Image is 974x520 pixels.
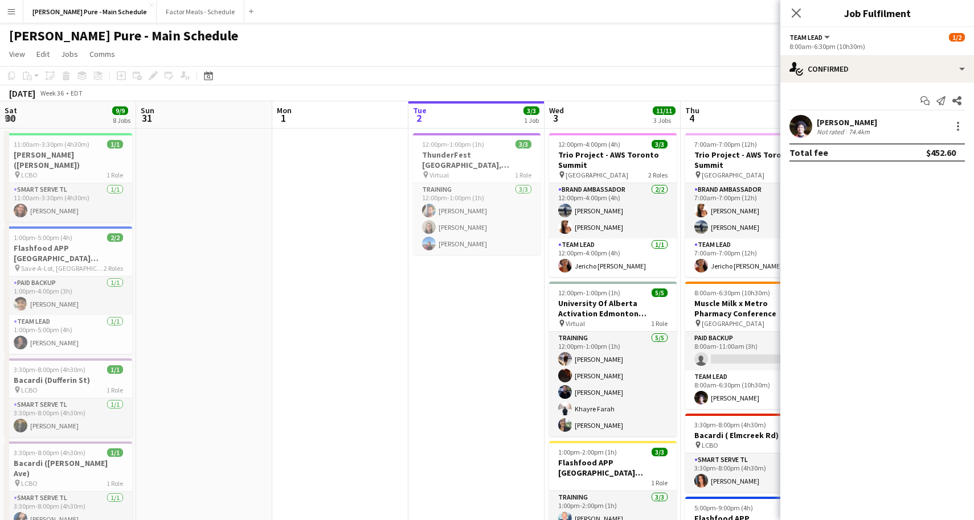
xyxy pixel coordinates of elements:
button: [PERSON_NAME] Pure - Main Schedule [23,1,157,23]
span: 3:30pm-8:00pm (4h30m) [14,448,85,457]
app-card-role: Training5/512:00pm-1:00pm (1h)[PERSON_NAME][PERSON_NAME][PERSON_NAME]Khayre Farah[PERSON_NAME] [549,332,677,436]
span: 1/1 [107,140,123,148]
span: Sat [5,105,17,115]
span: 12:00pm-1:00pm (1h) [422,140,484,148]
app-card-role: Smart Serve TL1/13:30pm-8:00pm (4h30m)[PERSON_NAME] [5,398,132,437]
span: 5/5 [652,288,668,297]
div: 1 Job [524,116,539,125]
span: 9/9 [112,106,128,115]
h3: Bacardi (Dufferin St) [5,375,132,385]
span: 1/1 [107,448,123,457]
span: 8:00am-6:30pm (10h30m) [694,288,770,297]
span: 1/1 [107,365,123,374]
span: 4 [684,112,699,125]
div: 74.4km [846,127,872,136]
div: [PERSON_NAME] [817,117,877,127]
span: 2 [411,112,427,125]
app-card-role: Team Lead1/17:00am-7:00pm (12h)Jericho [PERSON_NAME] [685,238,813,277]
div: Total fee [789,147,828,158]
app-job-card: 11:00am-3:30pm (4h30m)1/1[PERSON_NAME] ([PERSON_NAME]) LCBO1 RoleSmart Serve TL1/111:00am-3:30pm ... [5,133,132,222]
span: Tue [413,105,427,115]
span: 1:00pm-5:00pm (4h) [14,233,72,242]
div: 8 Jobs [113,116,130,125]
span: 3/3 [523,106,539,115]
a: View [5,47,30,61]
span: 3/3 [652,140,668,148]
span: 11:00am-3:30pm (4h30m) [14,140,89,148]
app-card-role: Training3/312:00pm-1:00pm (1h)[PERSON_NAME][PERSON_NAME][PERSON_NAME] [413,183,541,255]
span: Week 36 [38,89,66,97]
span: 1 Role [107,386,123,394]
a: Edit [32,47,54,61]
span: 3 [547,112,564,125]
app-card-role: Paid Backup1/11:00pm-4:00pm (3h)[PERSON_NAME] [5,276,132,315]
span: Virtual [429,171,449,179]
span: 3/3 [652,448,668,456]
h3: Trio Project - AWS Toronto Summit [685,150,813,170]
app-card-role: Team Lead1/112:00pm-4:00pm (4h)Jericho [PERSON_NAME] [549,238,677,277]
span: 2 Roles [104,264,123,273]
h3: ThunderFest [GEOGRAPHIC_DATA], [GEOGRAPHIC_DATA] Training [413,150,541,170]
a: Comms [85,47,120,61]
app-job-card: 7:00am-7:00pm (12h)3/3Trio Project - AWS Toronto Summit [GEOGRAPHIC_DATA]2 RolesBrand Ambassador2... [685,133,813,277]
div: EDT [71,89,83,97]
span: 3:30pm-8:00pm (4h30m) [14,365,85,374]
span: 1 Role [651,319,668,328]
app-card-role: Smart Serve TL1/13:30pm-8:00pm (4h30m)[PERSON_NAME] [685,453,813,492]
div: Confirmed [780,55,974,82]
div: [DATE] [9,88,35,99]
span: 1 Role [107,171,123,179]
span: [GEOGRAPHIC_DATA] [702,319,764,328]
span: Comms [89,49,115,59]
a: Jobs [56,47,83,61]
span: 5:00pm-9:00pm (4h) [694,504,753,512]
app-card-role: Paid Backup0/18:00am-11:00am (3h) [685,332,813,370]
div: 12:00pm-4:00pm (4h)3/3Trio Project - AWS Toronto Summit [GEOGRAPHIC_DATA]2 RolesBrand Ambassador2... [549,133,677,277]
span: Team Lead [789,33,822,42]
app-job-card: 1:00pm-5:00pm (4h)2/2Flashfood APP [GEOGRAPHIC_DATA] [GEOGRAPHIC_DATA], [GEOGRAPHIC_DATA] Save-A-... [5,226,132,354]
span: Sun [141,105,154,115]
app-job-card: 3:30pm-8:00pm (4h30m)1/1Bacardi (Dufferin St) LCBO1 RoleSmart Serve TL1/13:30pm-8:00pm (4h30m)[PE... [5,358,132,437]
h1: [PERSON_NAME] Pure - Main Schedule [9,27,238,44]
span: Edit [36,49,50,59]
span: LCBO [21,171,38,179]
span: 2/2 [107,233,123,242]
span: 12:00pm-1:00pm (1h) [558,288,620,297]
span: LCBO [21,479,38,488]
h3: Muscle Milk x Metro Pharmacy Conference [685,298,813,319]
span: Thu [685,105,699,115]
h3: Bacardi ([PERSON_NAME] Ave) [5,458,132,478]
app-card-role: Brand Ambassador2/212:00pm-4:00pm (4h)[PERSON_NAME][PERSON_NAME] [549,183,677,238]
app-job-card: 3:30pm-8:00pm (4h30m)1/1Bacardi ( Elmcreek Rd) LCBO1 RoleSmart Serve TL1/13:30pm-8:00pm (4h30m)[P... [685,414,813,492]
span: View [9,49,25,59]
button: Factor Meals - Schedule [157,1,244,23]
span: 1:00pm-2:00pm (1h) [558,448,617,456]
span: 1 Role [515,171,531,179]
div: Not rated [817,127,846,136]
span: [GEOGRAPHIC_DATA] [702,171,764,179]
app-job-card: 12:00pm-1:00pm (1h)3/3ThunderFest [GEOGRAPHIC_DATA], [GEOGRAPHIC_DATA] Training Virtual1 RoleTrai... [413,133,541,255]
h3: Trio Project - AWS Toronto Summit [549,150,677,170]
span: 3:30pm-8:00pm (4h30m) [694,420,766,429]
h3: Flashfood APP [GEOGRAPHIC_DATA] Modesto Training [549,457,677,478]
span: 3/3 [515,140,531,148]
span: Wed [549,105,564,115]
span: 1 Role [651,478,668,487]
app-card-role: Team Lead1/18:00am-6:30pm (10h30m)[PERSON_NAME] [685,370,813,409]
h3: University Of Alberta Activation Edmonton Training [549,298,677,319]
span: Jobs [61,49,78,59]
div: $452.60 [926,147,956,158]
div: 8:00am-6:30pm (10h30m) [789,42,965,51]
span: 1 Role [107,479,123,488]
app-job-card: 12:00pm-1:00pm (1h)5/5University Of Alberta Activation Edmonton Training Virtual1 RoleTraining5/5... [549,282,677,436]
app-card-role: Team Lead1/11:00pm-5:00pm (4h)[PERSON_NAME] [5,315,132,354]
span: Save-A-Lot, [GEOGRAPHIC_DATA] [21,264,104,273]
span: Mon [277,105,292,115]
h3: Bacardi ( Elmcreek Rd) [685,430,813,440]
